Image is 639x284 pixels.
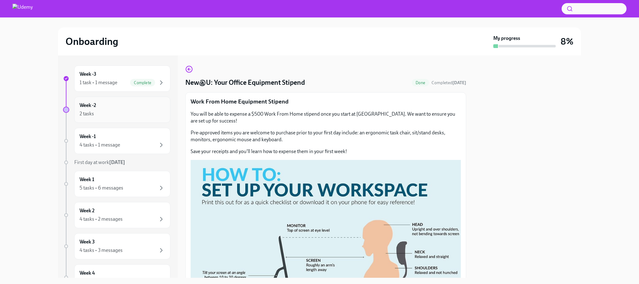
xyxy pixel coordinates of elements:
span: Completed [432,80,466,85]
h6: Week 1 [80,176,94,183]
h2: Onboarding [66,35,118,48]
a: Week -14 tasks • 1 message [63,128,170,154]
h6: Week 2 [80,207,95,214]
div: 1 task • 1 message [80,79,117,86]
h6: Week -3 [80,71,96,78]
span: First day at work [74,159,125,165]
h6: Week -1 [80,133,96,140]
a: Week 24 tasks • 2 messages [63,202,170,228]
h6: Week 4 [80,270,95,277]
div: 4 tasks • 1 message [80,142,120,148]
img: Udemy [12,4,33,14]
span: Complete [130,80,155,85]
div: 2 tasks [80,110,94,117]
h3: 8% [561,36,573,47]
span: Done [412,80,429,85]
strong: [DATE] [452,80,466,85]
h6: Week -2 [80,102,96,109]
div: 4 tasks • 2 messages [80,216,123,223]
p: Work From Home Equipment Stipend [191,98,461,106]
h4: New@U: Your Office Equipment Stipend [185,78,305,87]
strong: [DATE] [109,159,125,165]
a: Week -22 tasks [63,97,170,123]
a: Week 15 tasks • 6 messages [63,171,170,197]
div: 4 tasks • 3 messages [80,247,123,254]
strong: My progress [493,35,520,42]
p: You will be able to expense a $500 Work From Home stipend once you start at [GEOGRAPHIC_DATA]. We... [191,111,461,124]
p: Save your receipts and you'll learn how to expense them in your first week! [191,148,461,155]
h6: Week 3 [80,238,95,245]
p: Pre-approved items you are welcome to purchase prior to your first day include: an ergonomic task... [191,129,461,143]
span: October 7th, 2025 12:01 [432,80,466,86]
a: First day at work[DATE] [63,159,170,166]
div: 5 tasks • 6 messages [80,185,123,191]
a: Week -31 task • 1 messageComplete [63,65,170,92]
a: Week 34 tasks • 3 messages [63,233,170,259]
